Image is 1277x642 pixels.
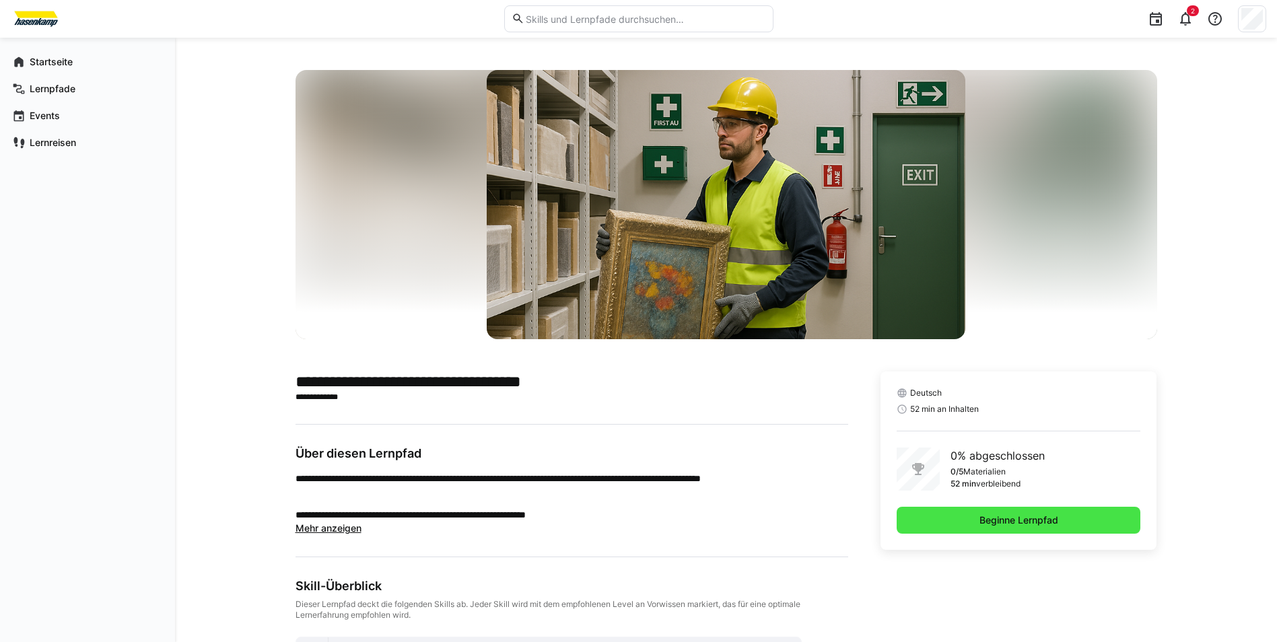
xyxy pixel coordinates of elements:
[296,599,848,620] div: Dieser Lernpfad deckt die folgenden Skills ab. Jeder Skill wird mit dem empfohlenen Level an Vorw...
[951,466,963,477] p: 0/5
[296,579,848,594] div: Skill-Überblick
[296,522,361,534] span: Mehr anzeigen
[976,478,1021,489] p: verbleibend
[296,446,848,461] h3: Über diesen Lernpfad
[951,448,1045,464] p: 0% abgeschlossen
[977,513,1060,527] span: Beginne Lernpfad
[910,388,942,398] span: Deutsch
[963,466,1006,477] p: Materialien
[524,13,765,25] input: Skills und Lernpfade durchsuchen…
[910,404,979,415] span: 52 min an Inhalten
[897,507,1141,534] button: Beginne Lernpfad
[951,478,976,489] p: 52 min
[1191,7,1195,15] span: 2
